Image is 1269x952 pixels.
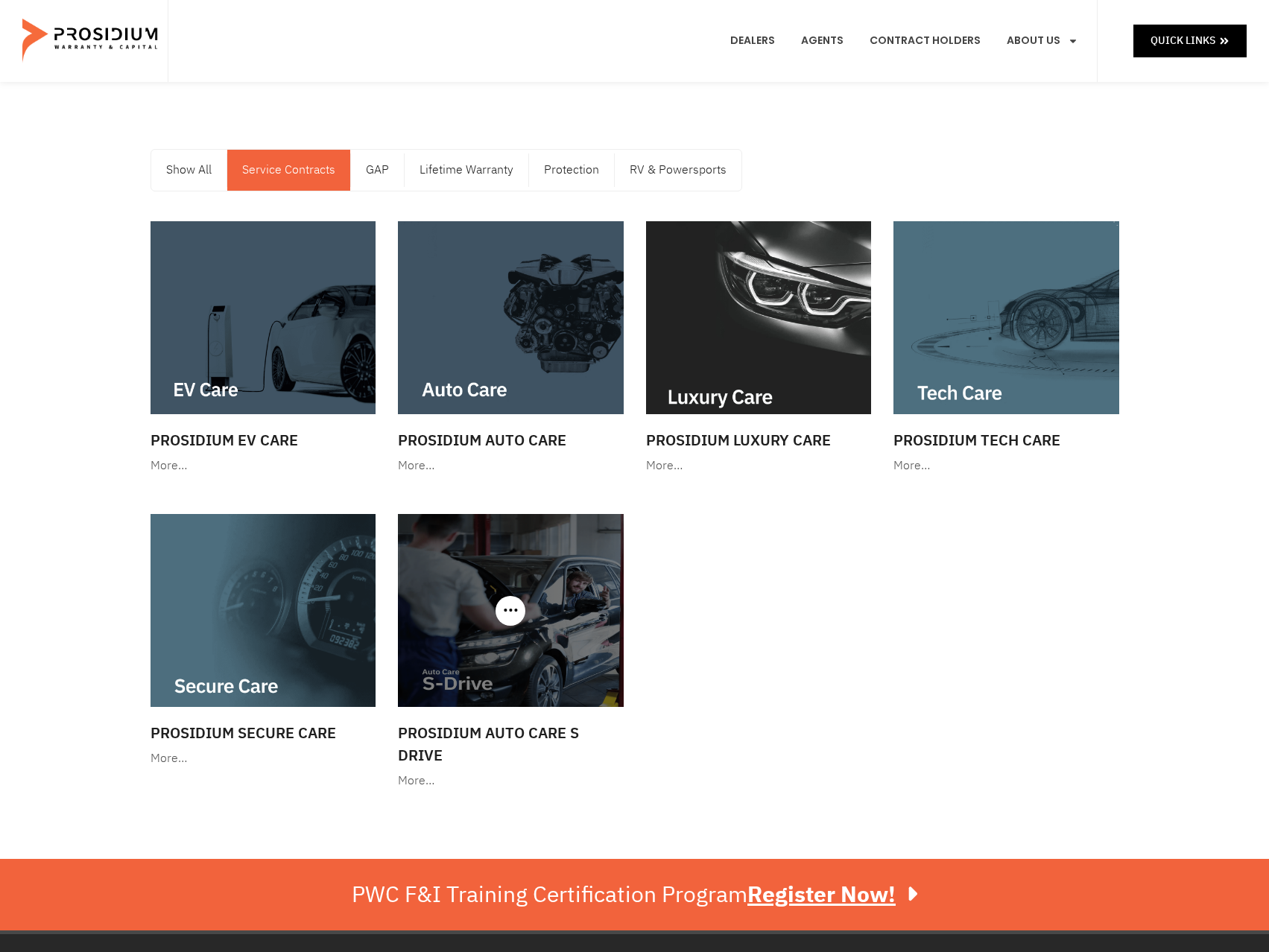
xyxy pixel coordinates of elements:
[790,13,855,69] a: Agents
[151,150,741,191] nav: Menu
[151,455,376,477] div: More…
[351,150,404,191] a: GAP
[893,455,1119,477] div: More…
[143,214,384,484] a: Prosidium EV Care More…
[529,150,614,191] a: Protection
[639,214,879,484] a: Prosidium Luxury Care More…
[405,150,528,191] a: Lifetime Warranty
[398,770,624,792] div: More…
[143,507,384,777] a: Prosidium Secure Care More…
[719,13,1089,69] nav: Menu
[151,748,376,769] div: More…
[352,881,917,908] div: PWC F&I Training Certification Program
[151,429,376,451] h3: Prosidium EV Care
[646,429,872,451] h3: Prosidium Luxury Care
[390,214,631,484] a: Prosidium Auto Care More…
[1133,25,1247,57] a: Quick Links
[398,429,624,451] h3: Prosidium Auto Care
[996,13,1089,69] a: About Us
[886,214,1127,484] a: Prosidium Tech Care More…
[151,150,227,191] a: Show All
[151,722,376,744] h3: Prosidium Secure Care
[858,13,992,69] a: Contract Holders
[398,722,624,767] h3: Prosidium Auto Care S Drive
[398,455,624,477] div: More…
[893,429,1119,451] h3: Prosidium Tech Care
[1151,31,1215,50] span: Quick Links
[390,507,631,799] a: Prosidium Auto Care S Drive More…
[719,13,786,69] a: Dealers
[615,150,741,191] a: RV & Powersports
[646,455,872,477] div: More…
[747,878,896,911] u: Register Now!
[227,150,350,191] a: Service Contracts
